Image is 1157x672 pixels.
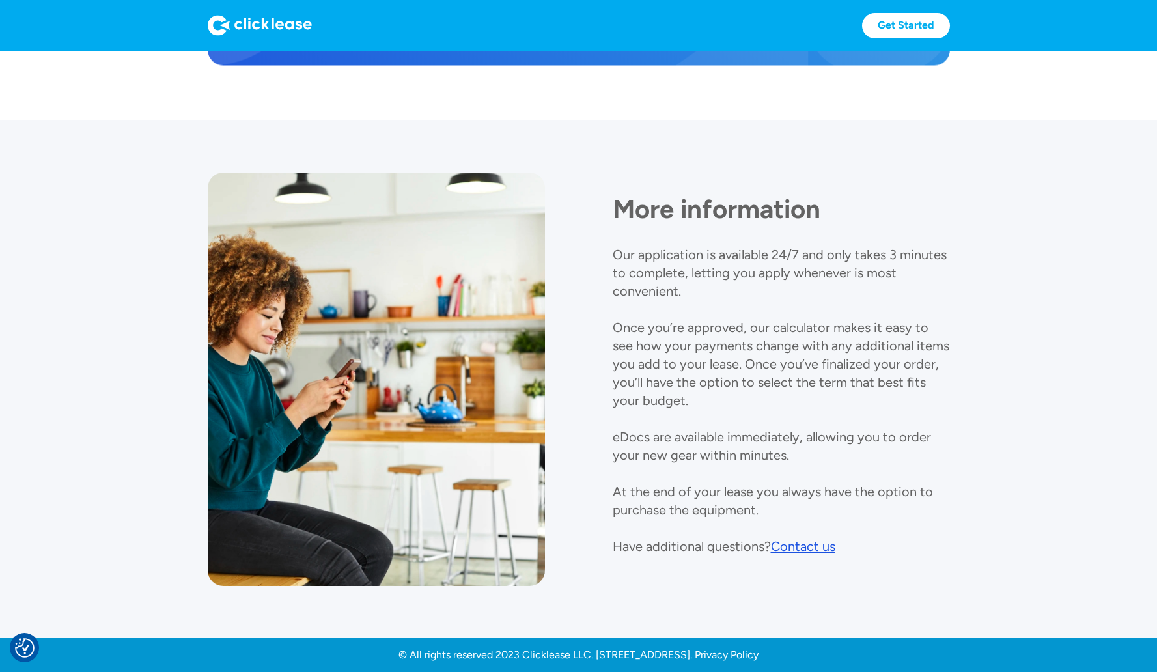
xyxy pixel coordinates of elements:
[862,13,950,38] a: Get Started
[771,537,835,555] a: Contact us
[15,638,35,658] button: Consent Preferences
[771,539,835,554] div: Contact us
[208,15,312,36] img: Logo
[613,247,949,554] p: Our application is available 24/7 and only takes 3 minutes to complete, letting you apply wheneve...
[15,638,35,658] img: Revisit consent button
[613,193,950,225] h1: More information
[398,649,759,662] a: © All rights reserved 2023 Clicklease LLC. [STREET_ADDRESS]. Privacy Policy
